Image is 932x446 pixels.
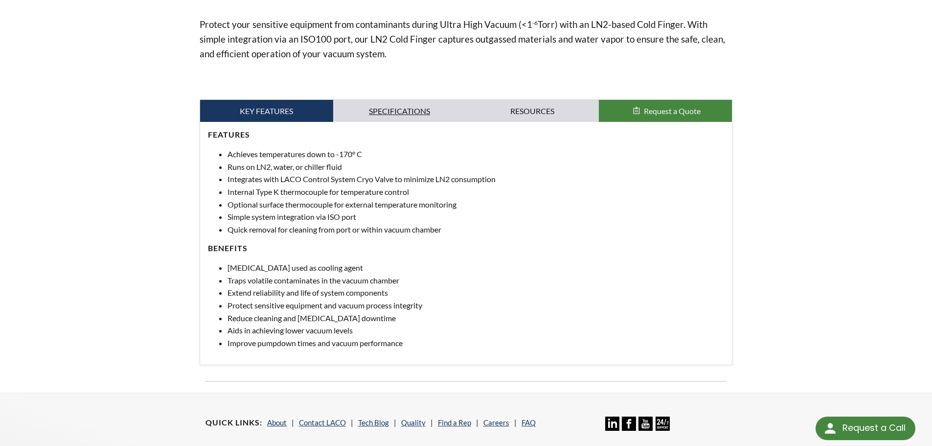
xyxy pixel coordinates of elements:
[227,173,725,186] li: Integrates with LACO Control System Cryo Valve to minimize LN2 consumption
[644,106,701,116] span: Request a Quote
[227,186,725,198] li: Internal Type K thermocouple for temperature control
[227,312,725,325] li: Reduce cleaning and [MEDICAL_DATA] downtime
[227,148,725,161] li: Achieves temperatures down to -170° C
[227,223,725,236] li: Quick removal for cleaning from port or within vacuum chamber
[227,337,725,350] li: Improve pumpdown times and vacuum performance
[205,418,262,428] h4: Quick Links
[358,418,389,427] a: Tech Blog
[466,100,599,122] a: Resources
[200,17,733,61] p: Protect your sensitive equipment from contaminants during Ultra High Vacuum (<1 Torr) with an LN2...
[483,418,509,427] a: Careers
[267,418,287,427] a: About
[227,286,725,299] li: Extend reliability and life of system components
[656,417,670,431] img: 24/7 Support Icon
[227,161,725,173] li: Runs on LN2, water, or chiller fluid
[227,299,725,312] li: Protect sensitive equipment and vacuum process integrity
[656,423,670,432] a: 24/7 Support
[227,324,725,337] li: Aids in achieving lower vacuum levels
[208,243,725,254] h4: Benefits
[822,421,838,436] img: round button
[333,100,466,122] a: Specifications
[438,418,471,427] a: Find a Rep
[816,417,915,440] div: Request a Call
[842,417,906,439] div: Request a Call
[522,418,536,427] a: FAQ
[299,418,346,427] a: Contact LACO
[200,100,333,122] a: Key Features
[208,130,725,140] h4: Features
[599,100,732,122] button: Request a Quote
[532,19,538,26] sup: -6
[401,418,426,427] a: Quality
[227,274,725,287] li: Traps volatile contaminates in the vacuum chamber
[227,198,725,211] li: Optional surface thermocouple for external temperature monitoring
[227,261,725,274] li: [MEDICAL_DATA] used as cooling agent
[227,211,725,223] li: Simple system integration via ISO port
